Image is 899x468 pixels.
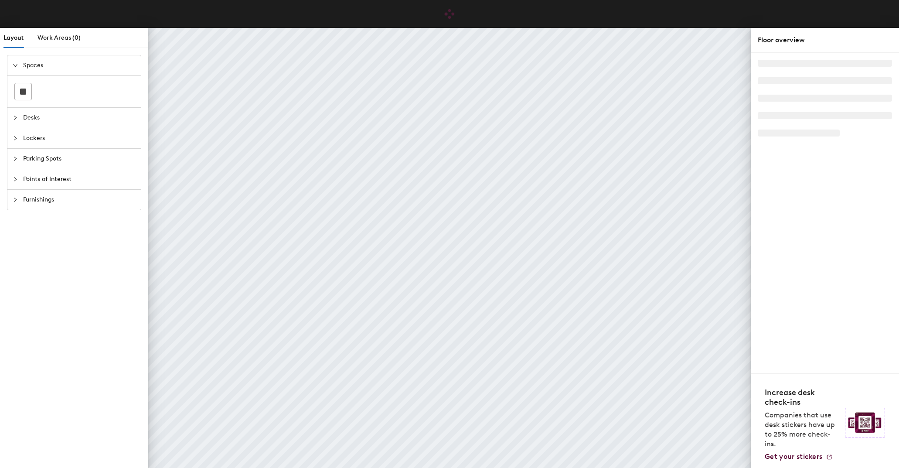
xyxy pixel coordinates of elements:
[765,388,840,407] h4: Increase desk check-ins
[13,136,18,141] span: collapsed
[23,149,136,169] span: Parking Spots
[765,452,822,461] span: Get your stickers
[13,63,18,68] span: expanded
[13,177,18,182] span: collapsed
[37,34,81,41] span: Work Areas (0)
[13,156,18,161] span: collapsed
[23,108,136,128] span: Desks
[23,55,136,75] span: Spaces
[13,115,18,120] span: collapsed
[3,34,24,41] span: Layout
[765,452,833,461] a: Get your stickers
[23,190,136,210] span: Furnishings
[758,35,892,45] div: Floor overview
[23,169,136,189] span: Points of Interest
[765,410,840,449] p: Companies that use desk stickers have up to 25% more check-ins.
[845,408,885,437] img: Sticker logo
[13,197,18,202] span: collapsed
[23,128,136,148] span: Lockers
